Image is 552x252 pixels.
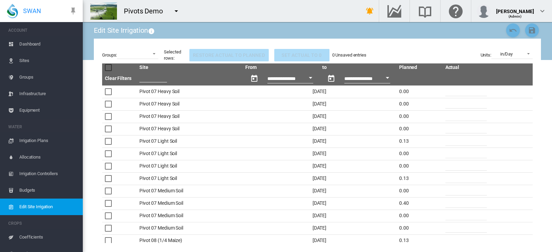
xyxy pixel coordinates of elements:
[19,102,77,119] span: Equipment
[399,88,440,95] div: 0.00
[137,148,243,160] td: Pivot 07 Light Soil
[399,113,440,120] div: 0.00
[8,218,77,229] span: CROPS
[481,52,491,58] label: Units:
[137,110,243,123] td: Pivot 07 Heavy Soil
[164,49,181,61] div: Selected rows:
[102,52,117,58] label: Groups:
[137,197,243,210] td: Pivot 07 Medium Soil
[19,182,77,199] span: Budgets
[381,72,394,84] button: Open calendar
[243,63,319,72] th: From
[399,125,440,132] div: 0.00
[399,150,440,157] div: 0.00
[137,210,243,222] td: Pivot 07 Medium Soil
[496,5,534,12] div: [PERSON_NAME]
[243,135,396,148] td: [DATE]
[19,229,77,245] span: Coefficients
[399,200,440,207] div: 0.40
[243,98,396,110] td: [DATE]
[137,234,243,247] td: Pivot 08 (1/4 Maize)
[399,175,440,182] div: 0.13
[19,165,77,182] span: Irrigation Controllers
[500,51,513,57] div: in/Day
[396,63,443,72] th: Planned
[94,26,156,35] div: Edit Site Irrigation
[247,72,261,85] button: md-calendar
[243,185,396,197] td: [DATE]
[319,63,396,72] th: to
[528,26,536,34] md-icon: icon-content-save
[399,188,440,194] div: 0.00
[19,52,77,69] span: Sites
[399,101,440,108] div: 0.00
[417,7,433,15] md-icon: Search the knowledge base
[137,160,243,172] td: Pivot 07 Light Soil
[443,63,494,72] th: Actual
[137,185,243,197] td: Pivot 07 Medium Soil
[7,4,18,18] img: SWAN-Landscape-Logo-Colour-drop.png
[19,199,77,215] span: Edit Site Irrigation
[509,26,517,34] md-icon: icon-undo
[90,2,117,20] img: DwraFM8HQLsLAAAAAElFTkSuQmCC
[243,123,396,135] td: [DATE]
[8,121,77,132] span: WATER
[447,7,464,15] md-icon: Click here for help
[243,210,396,222] td: [DATE]
[399,237,440,244] div: 0.13
[243,148,396,160] td: [DATE]
[399,225,440,232] div: 0.00
[137,222,243,234] td: Pivot 07 Medium Soil
[19,85,77,102] span: Infrastructure
[148,27,156,35] md-icon: This page allows for manual correction to flow records for sites that are setup for Planned Irrig...
[243,197,396,210] td: [DATE]
[274,49,329,61] button: Set actual to 0
[399,212,440,219] div: 0.00
[366,7,374,15] md-icon: icon-bell-ring
[332,52,366,58] div: 0 Unsaved entries
[363,4,377,18] button: icon-bell-ring
[8,25,77,36] span: ACCOUNT
[69,7,77,15] md-icon: icon-pin
[124,6,169,16] div: Pivots Demo
[19,149,77,165] span: Allocations
[304,72,317,84] button: Open calendar
[243,234,396,247] td: [DATE]
[243,160,396,172] td: [DATE]
[538,7,546,15] md-icon: icon-chevron-down
[169,4,183,18] button: icon-menu-down
[324,72,338,85] button: md-calendar
[19,36,77,52] span: Dashboard
[509,14,522,18] span: (Admin)
[243,172,396,185] td: [DATE]
[243,222,396,234] td: [DATE]
[105,75,131,81] a: Clear Filters
[399,138,440,145] div: 0.13
[525,23,539,37] button: Save Changes
[19,132,77,149] span: Irrigation Plans
[137,85,243,98] td: Pivot 07 Heavy Soil
[386,7,403,15] md-icon: Go to the Data Hub
[137,123,243,135] td: Pivot 07 Heavy Soil
[477,4,491,18] img: profile.jpg
[172,7,180,15] md-icon: icon-menu-down
[189,49,269,61] button: Restore actual to planned
[243,110,396,123] td: [DATE]
[137,135,243,148] td: Pivot 07 Light Soil
[137,172,243,185] td: Pivot 07 Light Soil
[243,85,396,98] td: [DATE]
[19,69,77,85] span: Groups
[137,63,243,72] th: Site
[506,23,520,37] button: Cancel Changes
[23,7,41,15] span: SWAN
[137,98,243,110] td: Pivot 07 Heavy Soil
[399,163,440,170] div: 0.00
